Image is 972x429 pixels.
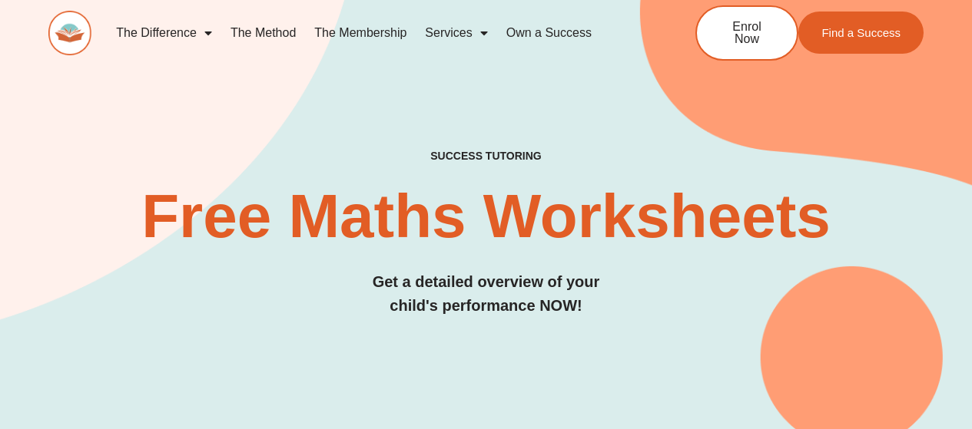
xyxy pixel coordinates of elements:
h2: Free Maths Worksheets​ [48,186,924,247]
span: Enrol Now [720,21,774,45]
h3: Get a detailed overview of your child's performance NOW! [48,270,924,318]
nav: Menu [107,15,645,51]
h4: SUCCESS TUTORING​ [48,150,924,163]
a: The Membership [305,15,416,51]
a: Enrol Now [695,5,798,61]
span: Find a Success [821,27,901,38]
a: The Difference [107,15,221,51]
a: Own a Success [497,15,601,51]
a: Find a Success [798,12,924,54]
a: Services [416,15,496,51]
a: The Method [221,15,305,51]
